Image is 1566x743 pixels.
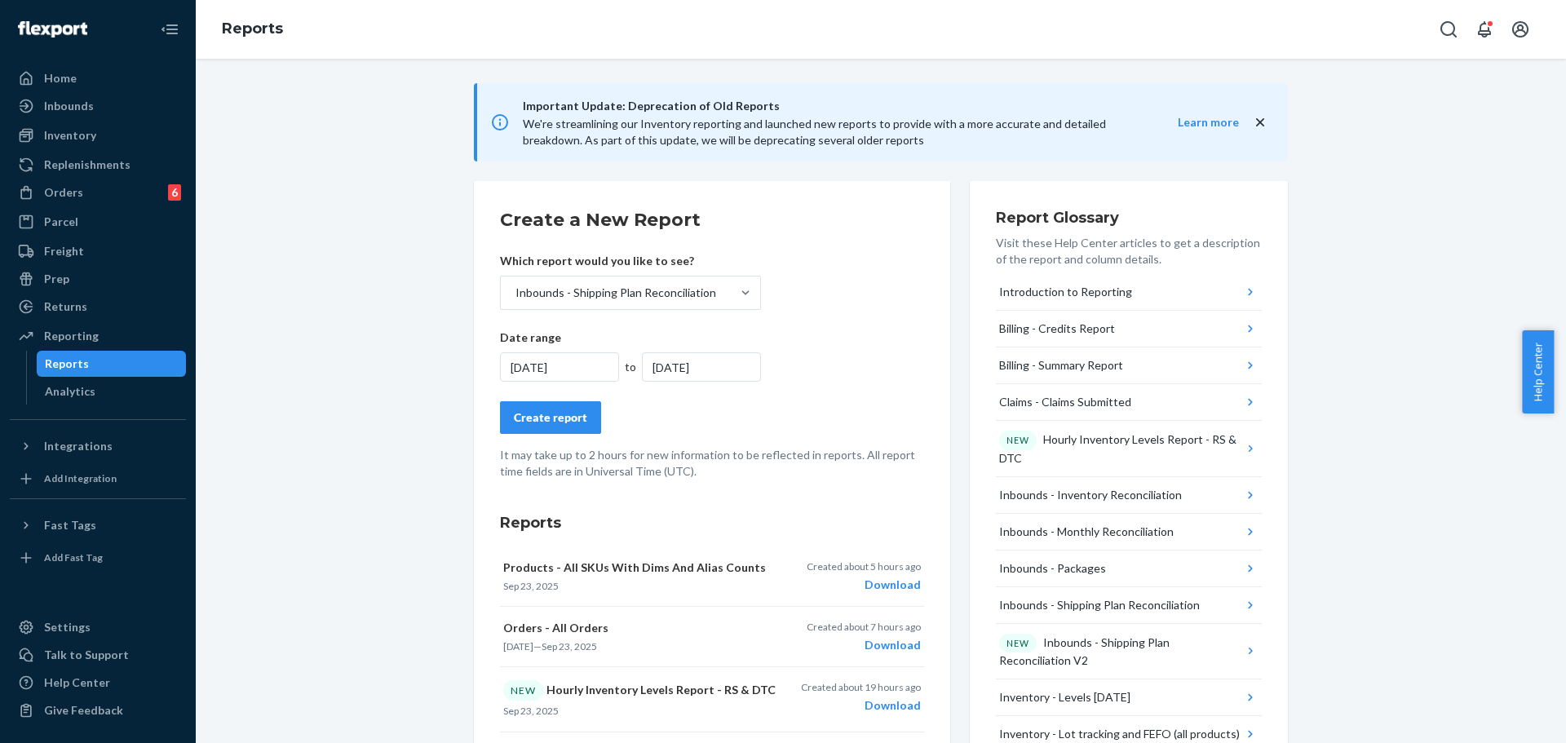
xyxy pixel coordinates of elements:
[500,401,601,434] button: Create report
[514,409,587,426] div: Create report
[45,383,95,400] div: Analytics
[807,577,921,593] div: Download
[209,6,296,53] ol: breadcrumbs
[999,357,1123,374] div: Billing - Summary Report
[642,352,761,382] div: [DATE]
[996,274,1262,311] button: Introduction to Reporting
[10,209,186,235] a: Parcel
[1468,13,1501,46] button: Open notifications
[44,674,110,691] div: Help Center
[1522,330,1554,414] span: Help Center
[44,328,99,344] div: Reporting
[44,271,69,287] div: Prep
[503,580,559,592] time: Sep 23, 2025
[503,639,779,653] p: —
[10,697,186,723] button: Give Feedback
[10,65,186,91] a: Home
[44,214,78,230] div: Parcel
[37,378,187,405] a: Analytics
[44,243,84,259] div: Freight
[10,545,186,571] a: Add Fast Tag
[999,524,1174,540] div: Inbounds - Monthly Reconciliation
[168,184,181,201] div: 6
[153,13,186,46] button: Close Navigation
[999,284,1132,300] div: Introduction to Reporting
[807,620,921,634] p: Created about 7 hours ago
[44,127,96,144] div: Inventory
[1006,637,1029,650] p: NEW
[1006,434,1029,447] p: NEW
[515,285,716,301] div: Inbounds - Shipping Plan Reconciliation
[999,394,1131,410] div: Claims - Claims Submitted
[44,157,130,173] div: Replenishments
[500,329,761,346] p: Date range
[10,466,186,492] a: Add Integration
[10,323,186,349] a: Reporting
[10,266,186,292] a: Prep
[10,152,186,178] a: Replenishments
[10,238,186,264] a: Freight
[503,559,779,576] p: Products - All SKUs With Dims And Alias Counts
[10,294,186,320] a: Returns
[44,70,77,86] div: Home
[1252,114,1268,131] button: close
[996,235,1262,268] p: Visit these Help Center articles to get a description of the report and column details.
[503,680,543,701] div: NEW
[619,359,643,375] div: to
[999,431,1243,467] div: Hourly Inventory Levels Report - RS & DTC
[44,299,87,315] div: Returns
[801,697,921,714] div: Download
[999,689,1130,705] div: Inventory - Levels [DATE]
[503,620,779,636] p: Orders - All Orders
[996,347,1262,384] button: Billing - Summary Report
[500,607,924,667] button: Orders - All Orders[DATE]—Sep 23, 2025Created about 7 hours agoDownload
[44,702,123,719] div: Give Feedback
[996,587,1262,624] button: Inbounds - Shipping Plan Reconciliation
[10,122,186,148] a: Inventory
[999,634,1243,670] div: Inbounds - Shipping Plan Reconciliation V2
[44,517,96,533] div: Fast Tags
[996,624,1262,680] button: NEWInbounds - Shipping Plan Reconciliation V2
[542,640,597,652] time: Sep 23, 2025
[807,559,921,573] p: Created about 5 hours ago
[996,514,1262,551] button: Inbounds - Monthly Reconciliation
[503,640,533,652] time: [DATE]
[44,184,83,201] div: Orders
[18,21,87,38] img: Flexport logo
[996,477,1262,514] button: Inbounds - Inventory Reconciliation
[44,619,91,635] div: Settings
[44,551,103,564] div: Add Fast Tag
[999,597,1200,613] div: Inbounds - Shipping Plan Reconciliation
[10,179,186,206] a: Orders6
[996,421,1262,477] button: NEWHourly Inventory Levels Report - RS & DTC
[503,705,559,717] time: Sep 23, 2025
[996,384,1262,421] button: Claims - Claims Submitted
[500,546,924,607] button: Products - All SKUs With Dims And Alias CountsSep 23, 2025Created about 5 hours agoDownload
[44,438,113,454] div: Integrations
[44,647,129,663] div: Talk to Support
[1145,114,1239,130] button: Learn more
[10,642,186,668] a: Talk to Support
[10,433,186,459] button: Integrations
[500,253,761,269] p: Which report would you like to see?
[500,667,924,732] button: NEWHourly Inventory Levels Report - RS & DTCSep 23, 2025Created about 19 hours agoDownload
[500,447,924,480] p: It may take up to 2 hours for new information to be reflected in reports. All report time fields ...
[999,726,1240,742] div: Inventory - Lot tracking and FEFO (all products)
[10,614,186,640] a: Settings
[500,512,924,533] h3: Reports
[996,551,1262,587] button: Inbounds - Packages
[44,98,94,114] div: Inbounds
[500,207,924,233] h2: Create a New Report
[1504,13,1537,46] button: Open account menu
[999,487,1182,503] div: Inbounds - Inventory Reconciliation
[44,471,117,485] div: Add Integration
[37,351,187,377] a: Reports
[222,20,283,38] a: Reports
[10,512,186,538] button: Fast Tags
[10,93,186,119] a: Inbounds
[10,670,186,696] a: Help Center
[807,637,921,653] div: Download
[996,311,1262,347] button: Billing - Credits Report
[503,680,779,701] p: Hourly Inventory Levels Report - RS & DTC
[996,207,1262,228] h3: Report Glossary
